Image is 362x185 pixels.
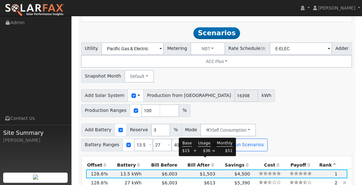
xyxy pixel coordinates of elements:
button: Run Scenarios [228,139,267,151]
span: kWh [258,89,275,102]
span: 1 [335,171,338,176]
td: $36 [198,148,211,154]
span: % [179,104,190,117]
span: Rank [319,162,332,168]
span: Adder [332,42,352,55]
th: Bill Before [143,161,178,169]
span: 128.6% [91,171,108,176]
span: Metering [164,42,191,55]
span: % [170,124,181,136]
td: Usage [198,140,211,147]
img: retrieve [33,175,38,180]
button: Default [124,70,154,83]
span: Payoff [291,162,306,168]
img: SolarFax [5,3,64,17]
th: Offset [86,161,109,169]
button: NBT [191,42,225,55]
input: Select a Utility [101,42,164,55]
th: Battery [109,161,143,169]
td: = [212,148,216,154]
span: Add Battery [81,124,115,136]
span: Site Summary [3,128,68,137]
span: Savings [225,162,245,168]
td: + [193,148,197,154]
span: Reserve [126,124,152,136]
span: Mode [181,124,201,136]
td: Base [182,140,192,147]
td: 13.5 kWh [109,169,143,178]
td: $15 [182,148,192,154]
span: Add Solar System [81,89,128,102]
input: Select a Rate Schedule [270,42,332,55]
span: [PERSON_NAME] [318,5,355,10]
span: $4,500 [234,171,250,176]
button: ACC Plus [81,55,352,68]
div: [PERSON_NAME] [3,137,68,144]
td: $51 [217,148,233,154]
span: Cost [264,162,275,168]
span: Rate Schedule [225,42,270,55]
span: Snapshot Month [81,70,125,83]
span: Production Ranges [81,104,130,117]
span: $1,503 [200,171,215,176]
th: Bill After [178,161,217,169]
td: Monthly [217,140,233,147]
span: Utility [81,42,102,55]
span: Production from [GEOGRAPHIC_DATA] [143,89,235,102]
span: $6,003 [162,171,177,176]
span: Scenarios [193,27,240,39]
span: Battery Ranges [81,139,123,151]
button: Self Consumption [200,124,256,136]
